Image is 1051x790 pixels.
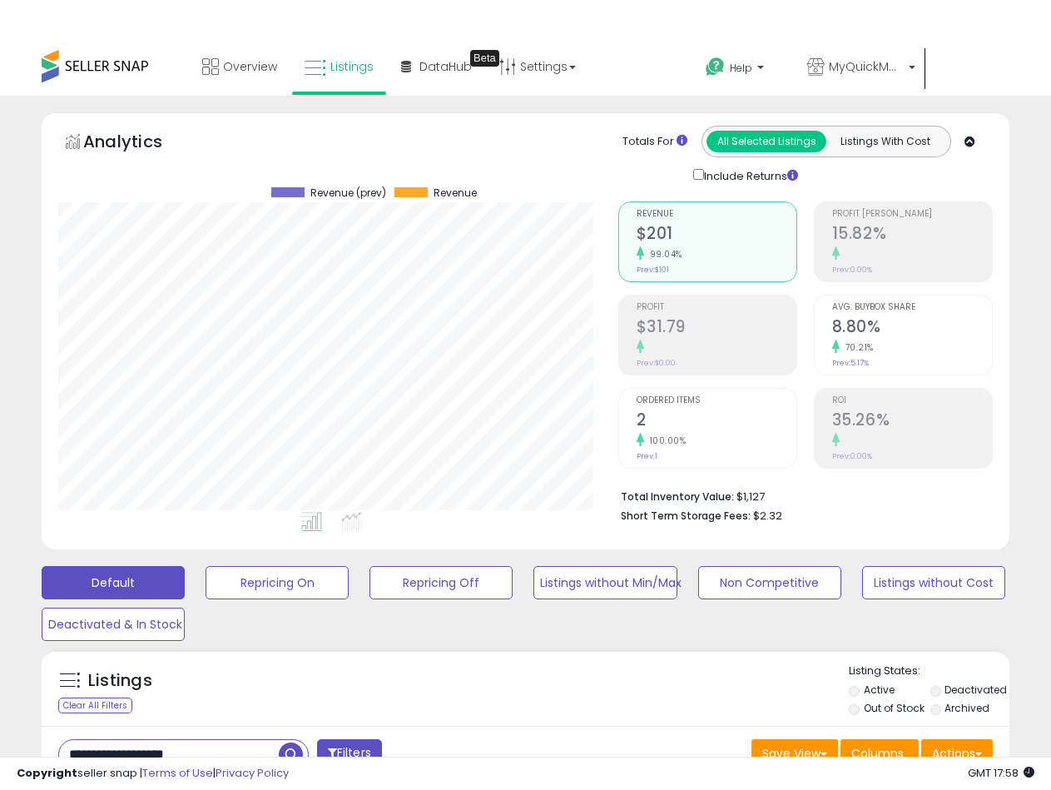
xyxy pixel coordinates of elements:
[17,766,289,782] div: seller snap | |
[206,566,349,599] button: Repricing On
[533,566,677,599] button: Listings without Min/Max
[730,61,752,75] span: Help
[706,131,826,152] button: All Selected Listings
[637,303,796,312] span: Profit
[621,485,980,505] li: $1,127
[795,42,928,96] a: MyQuickMart
[751,739,838,768] button: Save View
[621,489,734,504] b: Total Inventory Value:
[832,210,992,219] span: Profit [PERSON_NAME]
[851,745,904,762] span: Columns
[644,435,687,447] small: 100.00%
[637,451,657,461] small: Prev: 1
[310,187,386,199] span: Revenue (prev)
[223,58,277,75] span: Overview
[840,739,919,768] button: Columns
[832,303,992,312] span: Avg. Buybox Share
[753,508,782,524] span: $2.32
[862,566,1005,599] button: Listings without Cost
[644,248,682,261] small: 99.04%
[864,683,895,697] label: Active
[487,42,588,92] a: Settings
[944,701,989,715] label: Archived
[216,765,289,781] a: Privacy Policy
[58,698,132,713] div: Clear All Filters
[330,58,374,75] span: Listings
[864,701,925,715] label: Out of Stock
[621,509,751,523] b: Short Term Storage Fees:
[637,224,796,246] h2: $201
[829,58,904,75] span: MyQuickMart
[832,451,872,461] small: Prev: 0.00%
[292,42,386,92] a: Listings
[944,683,1007,697] label: Deactivated
[692,44,792,96] a: Help
[637,265,669,275] small: Prev: $101
[637,317,796,340] h2: $31.79
[317,739,382,768] button: Filters
[832,410,992,433] h2: 35.26%
[832,224,992,246] h2: 15.82%
[968,765,1034,781] span: 2025-09-11 17:58 GMT
[825,131,945,152] button: Listings With Cost
[83,130,195,157] h5: Analytics
[622,134,687,150] div: Totals For
[190,42,290,92] a: Overview
[142,765,213,781] a: Terms of Use
[419,58,472,75] span: DataHub
[637,410,796,433] h2: 2
[637,358,676,368] small: Prev: $0.00
[88,669,152,693] h5: Listings
[705,57,726,77] i: Get Help
[389,42,484,92] a: DataHub
[832,265,872,275] small: Prev: 0.00%
[369,566,513,599] button: Repricing Off
[637,210,796,219] span: Revenue
[840,341,874,354] small: 70.21%
[832,317,992,340] h2: 8.80%
[681,166,818,185] div: Include Returns
[637,396,796,405] span: Ordered Items
[832,396,992,405] span: ROI
[832,358,869,368] small: Prev: 5.17%
[849,663,1009,679] p: Listing States:
[470,50,499,67] div: Tooltip anchor
[17,765,77,781] strong: Copyright
[698,566,841,599] button: Non Competitive
[921,739,993,768] button: Actions
[42,566,185,599] button: Default
[434,187,477,199] span: Revenue
[42,608,185,641] button: Deactivated & In Stock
